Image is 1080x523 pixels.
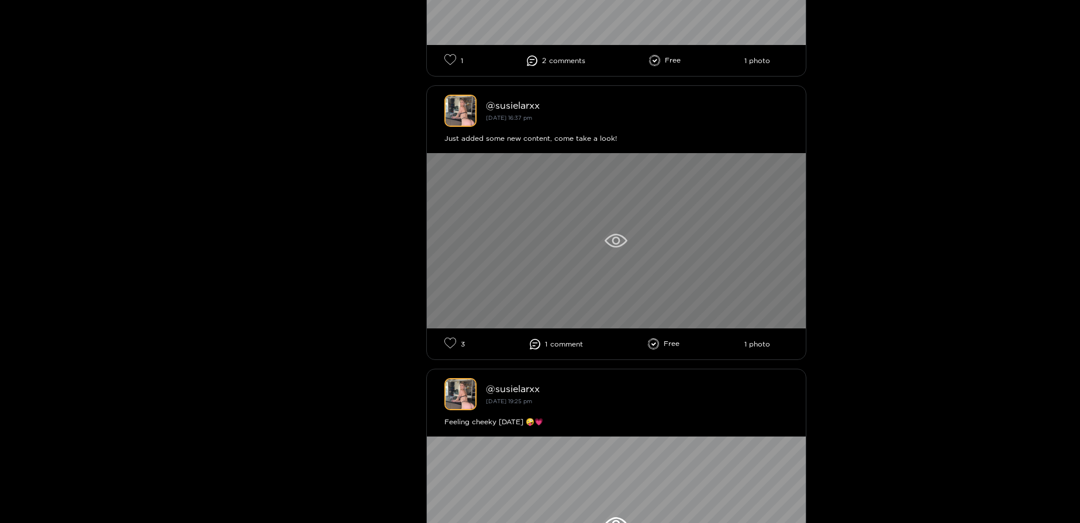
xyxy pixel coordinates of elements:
[549,57,585,65] span: comment s
[486,383,788,394] div: @ susielarxx
[550,340,583,348] span: comment
[527,56,585,66] li: 2
[444,416,788,428] div: Feeling cheeky [DATE] 🤪💗
[744,57,770,65] li: 1 photo
[444,378,477,410] img: susielarxx
[649,55,681,67] li: Free
[744,340,770,348] li: 1 photo
[444,337,465,351] li: 3
[648,338,680,350] li: Free
[444,133,788,144] div: Just added some new content, come take a look!
[486,115,532,121] small: [DATE] 16:37 pm
[530,339,583,349] li: 1
[444,54,463,67] li: 1
[444,95,477,127] img: susielarxx
[486,398,532,404] small: [DATE] 19:25 pm
[486,100,788,110] div: @ susielarxx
